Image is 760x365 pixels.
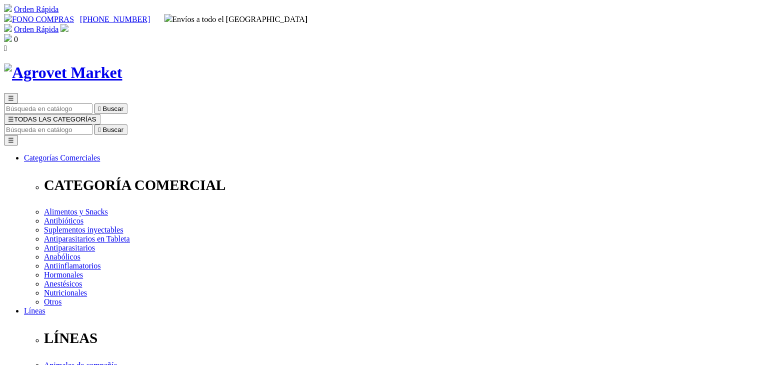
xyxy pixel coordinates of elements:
a: Alimentos y Snacks [44,207,108,216]
button: ☰ [4,135,18,145]
a: [PHONE_NUMBER] [80,15,150,23]
a: Antiparasitarios en Tableta [44,234,130,243]
a: Categorías Comerciales [24,153,100,162]
a: Anabólicos [44,252,80,261]
img: shopping-cart.svg [4,24,12,32]
button: ☰TODAS LAS CATEGORÍAS [4,114,100,124]
a: FONO COMPRAS [4,15,74,23]
i:  [4,44,7,52]
span: ☰ [8,115,14,123]
a: Suplementos inyectables [44,225,123,234]
button:  Buscar [94,124,127,135]
a: Orden Rápida [14,25,58,33]
p: LÍNEAS [44,330,756,346]
a: Antiparasitarios [44,243,95,252]
img: Agrovet Market [4,63,122,82]
a: Acceda a su cuenta de cliente [60,25,68,33]
button:  Buscar [94,103,127,114]
span: Buscar [103,126,123,133]
img: user.svg [60,24,68,32]
button: ☰ [4,93,18,103]
img: shopping-bag.svg [4,34,12,42]
span: 0 [14,35,18,43]
img: phone.svg [4,14,12,22]
span: Buscar [103,105,123,112]
input: Buscar [4,103,92,114]
p: CATEGORÍA COMERCIAL [44,177,756,193]
i:  [98,105,101,112]
a: Antibióticos [44,216,83,225]
a: Orden Rápida [14,5,58,13]
input: Buscar [4,124,92,135]
span: Envíos a todo el [GEOGRAPHIC_DATA] [164,15,308,23]
img: delivery-truck.svg [164,14,172,22]
i:  [98,126,101,133]
span: ☰ [8,94,14,102]
img: shopping-cart.svg [4,4,12,12]
iframe: Brevo live chat [5,256,172,360]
